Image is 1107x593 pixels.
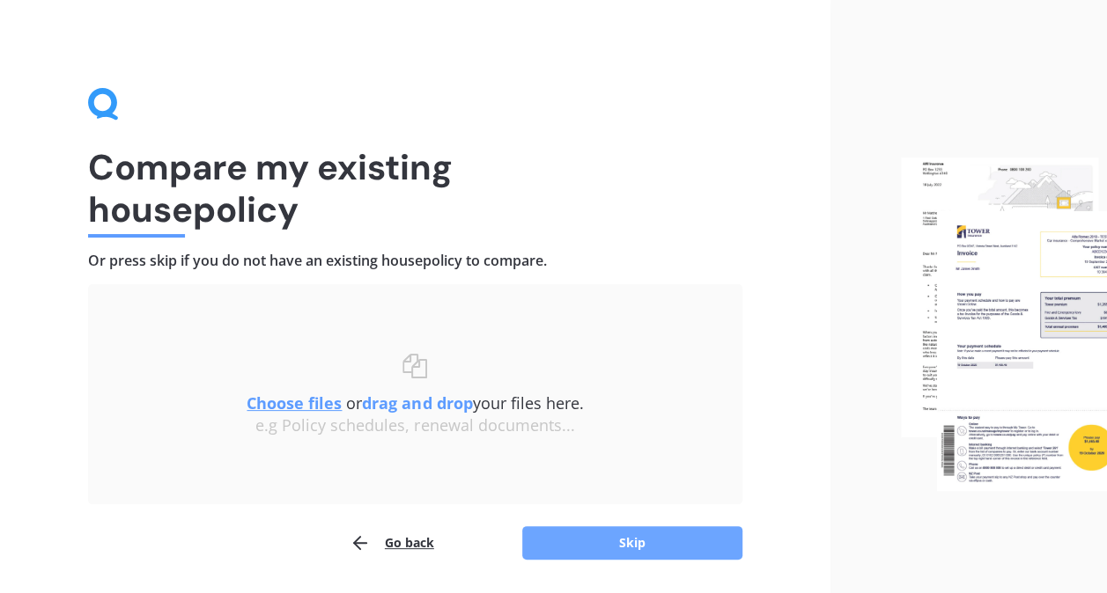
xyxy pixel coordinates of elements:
button: Go back [350,525,434,560]
b: drag and drop [362,392,472,414]
button: Skip [522,526,742,560]
u: Choose files [247,392,342,414]
h1: Compare my existing house policy [88,146,742,231]
img: files.webp [901,157,1107,490]
span: or your files here. [247,392,583,414]
div: e.g Policy schedules, renewal documents... [123,416,707,436]
h4: Or press skip if you do not have an existing house policy to compare. [88,252,742,270]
